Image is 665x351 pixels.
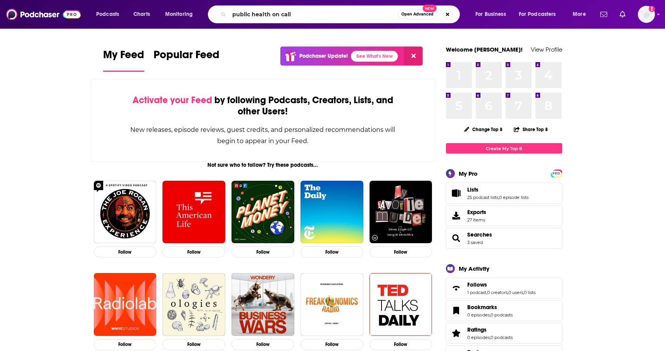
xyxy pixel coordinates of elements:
span: Activate your Feed [133,94,212,106]
span: , [523,290,524,295]
a: Exports [446,205,562,226]
a: Create My Top 8 [446,143,562,154]
img: Business Wars [231,273,294,336]
img: TED Talks Daily [370,273,432,336]
img: My Favorite Murder with Karen Kilgariff and Georgia Hardstark [370,181,432,244]
a: Show notifications dropdown [617,8,629,21]
a: 0 users [508,290,523,295]
span: Exports [467,209,486,216]
a: 1 podcast [467,290,486,295]
button: open menu [567,8,596,21]
span: Searches [446,228,562,249]
img: Freakonomics Radio [301,273,363,336]
span: Charts [133,9,150,20]
a: Ologies with Alie Ward [162,273,225,336]
button: Follow [94,246,157,258]
span: Open Advanced [401,12,434,16]
a: 0 episodes [467,335,490,340]
span: Follows [446,278,562,299]
a: My Feed [103,48,144,72]
a: Ratings [467,326,513,333]
img: This American Life [162,181,225,244]
a: Welcome [PERSON_NAME]! [446,46,523,53]
span: PRO [552,171,561,176]
button: Follow [231,246,294,258]
button: Follow [370,246,432,258]
span: , [486,290,487,295]
a: 0 episodes [467,312,490,318]
a: 0 podcasts [491,312,513,318]
div: My Activity [459,265,489,272]
span: Exports [449,210,464,221]
span: Bookmarks [467,304,497,311]
a: Searches [449,233,464,244]
span: For Business [475,9,506,20]
a: Follows [467,281,535,288]
img: Planet Money [231,181,294,244]
a: 3 saved [467,240,483,245]
span: 27 items [467,217,486,223]
a: PRO [552,170,561,176]
button: Follow [301,339,363,350]
button: Follow [162,246,225,258]
span: Ratings [467,326,487,333]
div: New releases, episode reviews, guest credits, and personalized recommendations will begin to appe... [130,124,396,147]
a: Bookmarks [467,304,513,311]
input: Search podcasts, credits, & more... [229,8,398,21]
a: Follows [449,283,464,294]
svg: Add a profile image [649,6,655,12]
button: Change Top 8 [459,124,508,134]
button: open menu [160,8,203,21]
span: , [498,195,499,200]
span: Monitoring [165,9,193,20]
a: Show notifications dropdown [597,8,610,21]
button: Share Top 8 [513,122,548,137]
img: User Profile [638,6,655,23]
a: View Profile [531,46,562,53]
a: 25 podcast lists [467,195,498,200]
button: Follow [94,339,157,350]
a: Lists [449,188,464,199]
a: Ratings [449,328,464,339]
span: Popular Feed [154,48,219,66]
span: For Podcasters [519,9,556,20]
span: Ratings [446,323,562,344]
div: My Pro [459,170,478,177]
a: 0 podcasts [491,335,513,340]
img: Podchaser - Follow, Share and Rate Podcasts [6,7,81,22]
span: Podcasts [96,9,119,20]
span: New [423,5,437,12]
button: Follow [162,339,225,350]
div: Not sure who to follow? Try these podcasts... [91,162,435,168]
button: open menu [91,8,129,21]
button: Show profile menu [638,6,655,23]
button: Follow [231,339,294,350]
span: Bookmarks [446,300,562,321]
a: 0 lists [524,290,535,295]
img: Radiolab [94,273,157,336]
a: Searches [467,231,492,238]
span: Lists [467,186,478,193]
a: Popular Feed [154,48,219,72]
span: Logged in as LornaG [638,6,655,23]
span: Follows [467,281,487,288]
button: open menu [470,8,516,21]
button: Open AdvancedNew [398,10,437,19]
img: The Joe Rogan Experience [94,181,157,244]
img: The Daily [301,181,363,244]
p: Podchaser Update! [299,53,348,59]
div: Search podcasts, credits, & more... [215,5,467,23]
